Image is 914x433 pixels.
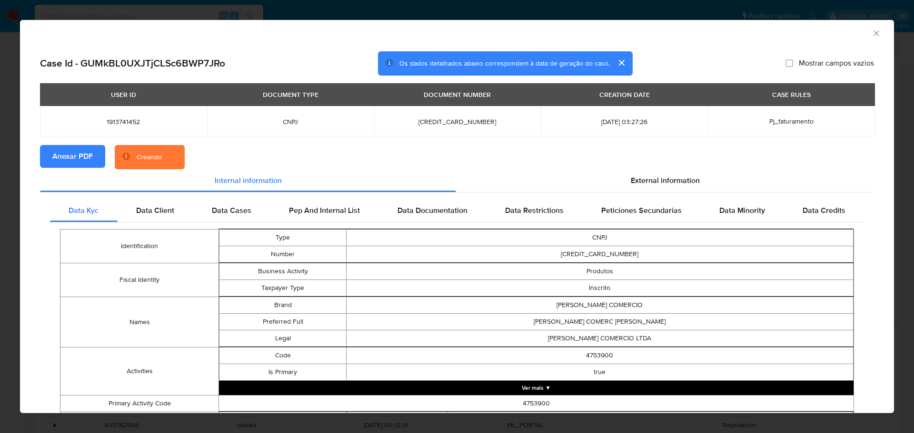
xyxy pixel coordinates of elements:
[601,205,682,216] span: Peticiones Secundarias
[219,347,346,364] td: Code
[215,175,282,186] span: Internal information
[40,169,874,192] div: Detailed info
[219,263,346,280] td: Business Activity
[40,145,105,168] button: Anexar PDF
[60,263,219,297] td: Fiscal Identity
[257,87,324,103] div: DOCUMENT TYPE
[386,117,530,126] span: [CREDIT_CARD_NUMBER]
[289,205,360,216] span: Pep And Internal List
[51,117,196,126] span: 1913741452
[50,199,864,222] div: Detailed internal info
[52,146,93,167] span: Anexar PDF
[346,347,853,364] td: 4753900
[397,205,467,216] span: Data Documentation
[399,58,610,68] span: Os dados detalhados abaixo correspondem à data de geração do caso.
[60,230,219,263] td: Identification
[594,87,656,103] div: CREATION DATE
[137,153,162,162] div: Creando
[785,59,793,67] input: Mostrar campos vazios
[346,263,853,280] td: Produtos
[346,230,853,246] td: CNPJ
[219,381,854,395] button: Expand array
[766,87,816,103] div: CASE RULES
[552,117,696,126] span: [DATE] 03:27:26
[212,205,251,216] span: Data Cases
[346,280,853,297] td: Inscrito
[60,297,219,347] td: Names
[769,116,814,126] span: Pj_faturamento
[40,57,225,69] h2: Case Id - GUMkBL0UXJTjCLSc6BWP7JRo
[20,20,894,413] div: closure-recommendation-modal
[448,412,853,429] td: [CREDIT_CARD_NUMBER]
[505,205,564,216] span: Data Restrictions
[219,395,854,412] td: 4753900
[69,205,99,216] span: Data Kyc
[219,246,346,263] td: Number
[219,117,363,126] span: CNPJ
[631,175,700,186] span: External information
[799,58,874,68] span: Mostrar campos vazios
[136,205,174,216] span: Data Client
[346,297,853,314] td: [PERSON_NAME] COMERCIO
[872,29,880,37] button: Fechar a janela
[719,205,765,216] span: Data Minority
[219,314,346,330] td: Preferred Full
[219,364,346,381] td: Is Primary
[105,87,142,103] div: USER ID
[346,246,853,263] td: [CREDIT_CARD_NUMBER]
[60,395,219,412] td: Primary Activity Code
[346,364,853,381] td: true
[347,412,448,429] td: Number
[803,205,845,216] span: Data Credits
[219,330,346,347] td: Legal
[219,280,346,297] td: Taxpayer Type
[219,230,346,246] td: Type
[60,347,219,395] td: Activities
[610,51,633,74] button: cerrar
[418,87,497,103] div: DOCUMENT NUMBER
[346,314,853,330] td: [PERSON_NAME] COMERC [PERSON_NAME]
[346,330,853,347] td: [PERSON_NAME] COMERCIO LTDA
[219,297,346,314] td: Brand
